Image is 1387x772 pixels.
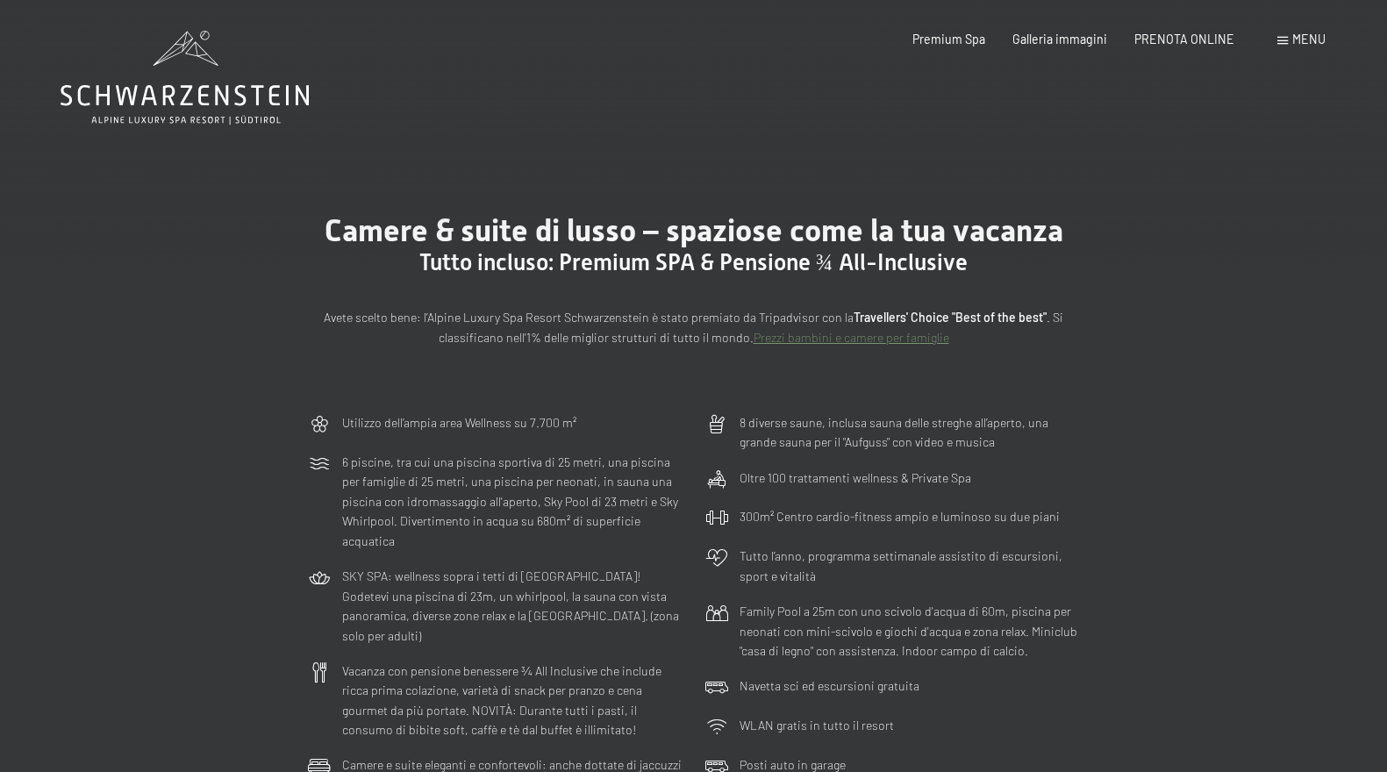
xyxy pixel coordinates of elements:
strong: Travellers' Choice "Best of the best" [854,310,1047,325]
p: Vacanza con pensione benessere ¾ All Inclusive che include ricca prima colazione, varietà di snac... [342,661,683,740]
p: 8 diverse saune, inclusa sauna delle streghe all’aperto, una grande sauna per il "Aufguss" con vi... [740,413,1080,453]
p: Navetta sci ed escursioni gratuita [740,676,919,697]
p: Avete scelto bene: l’Alpine Luxury Spa Resort Schwarzenstein è stato premiato da Tripadvisor con ... [308,308,1080,347]
span: Camere & suite di lusso – spaziose come la tua vacanza [325,212,1063,248]
p: SKY SPA: wellness sopra i tetti di [GEOGRAPHIC_DATA]! Godetevi una piscina di 23m, un whirlpool, ... [342,567,683,646]
a: Prezzi bambini e camere per famiglie [754,330,949,345]
p: Oltre 100 trattamenti wellness & Private Spa [740,468,971,489]
p: Utilizzo dell‘ampia area Wellness su 7.700 m² [342,413,576,433]
a: Premium Spa [912,32,985,46]
p: 300m² Centro cardio-fitness ampio e luminoso su due piani [740,507,1060,527]
a: PRENOTA ONLINE [1134,32,1234,46]
p: 6 piscine, tra cui una piscina sportiva di 25 metri, una piscina per famiglie di 25 metri, una pi... [342,453,683,552]
span: Menu [1292,32,1326,46]
a: Galleria immagini [1012,32,1107,46]
p: Tutto l’anno, programma settimanale assistito di escursioni, sport e vitalità [740,547,1080,586]
span: Tutto incluso: Premium SPA & Pensione ¾ All-Inclusive [419,249,968,275]
p: WLAN gratis in tutto il resort [740,716,894,736]
p: Family Pool a 25m con uno scivolo d'acqua di 60m, piscina per neonati con mini-scivolo e giochi d... [740,602,1080,661]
